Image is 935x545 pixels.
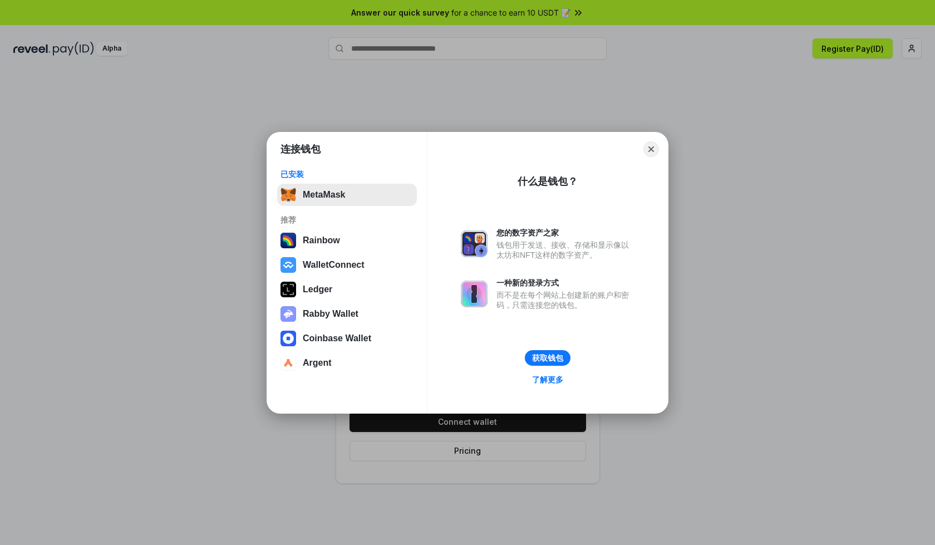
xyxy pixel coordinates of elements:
[303,235,340,246] div: Rainbow
[518,175,578,188] div: 什么是钱包？
[280,233,296,248] img: svg+xml,%3Csvg%20width%3D%22120%22%20height%3D%22120%22%20viewBox%3D%220%200%20120%20120%22%20fil...
[303,358,332,368] div: Argent
[277,327,417,350] button: Coinbase Wallet
[280,355,296,371] img: svg+xml,%3Csvg%20width%3D%2228%22%20height%3D%2228%22%20viewBox%3D%220%200%2028%2028%22%20fill%3D...
[277,303,417,325] button: Rabby Wallet
[461,230,488,257] img: svg+xml,%3Csvg%20xmlns%3D%22http%3A%2F%2Fwww.w3.org%2F2000%2Fsvg%22%20fill%3D%22none%22%20viewBox...
[643,141,659,157] button: Close
[277,352,417,374] button: Argent
[303,284,332,294] div: Ledger
[496,228,634,238] div: 您的数字资产之家
[496,240,634,260] div: 钱包用于发送、接收、存储和显示像以太坊和NFT这样的数字资产。
[280,257,296,273] img: svg+xml,%3Csvg%20width%3D%2228%22%20height%3D%2228%22%20viewBox%3D%220%200%2028%2028%22%20fill%3D...
[525,350,570,366] button: 获取钱包
[280,169,414,179] div: 已安装
[525,372,570,387] a: 了解更多
[461,281,488,307] img: svg+xml,%3Csvg%20xmlns%3D%22http%3A%2F%2Fwww.w3.org%2F2000%2Fsvg%22%20fill%3D%22none%22%20viewBox...
[280,331,296,346] img: svg+xml,%3Csvg%20width%3D%2228%22%20height%3D%2228%22%20viewBox%3D%220%200%2028%2028%22%20fill%3D...
[496,290,634,310] div: 而不是在每个网站上创建新的账户和密码，只需连接您的钱包。
[303,190,345,200] div: MetaMask
[532,353,563,363] div: 获取钱包
[303,260,365,270] div: WalletConnect
[277,278,417,301] button: Ledger
[303,333,371,343] div: Coinbase Wallet
[277,229,417,252] button: Rainbow
[280,282,296,297] img: svg+xml,%3Csvg%20xmlns%3D%22http%3A%2F%2Fwww.w3.org%2F2000%2Fsvg%22%20width%3D%2228%22%20height%3...
[280,143,321,156] h1: 连接钱包
[280,215,414,225] div: 推荐
[277,184,417,206] button: MetaMask
[532,375,563,385] div: 了解更多
[303,309,358,319] div: Rabby Wallet
[496,278,634,288] div: 一种新的登录方式
[280,306,296,322] img: svg+xml,%3Csvg%20xmlns%3D%22http%3A%2F%2Fwww.w3.org%2F2000%2Fsvg%22%20fill%3D%22none%22%20viewBox...
[280,187,296,203] img: svg+xml,%3Csvg%20fill%3D%22none%22%20height%3D%2233%22%20viewBox%3D%220%200%2035%2033%22%20width%...
[277,254,417,276] button: WalletConnect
